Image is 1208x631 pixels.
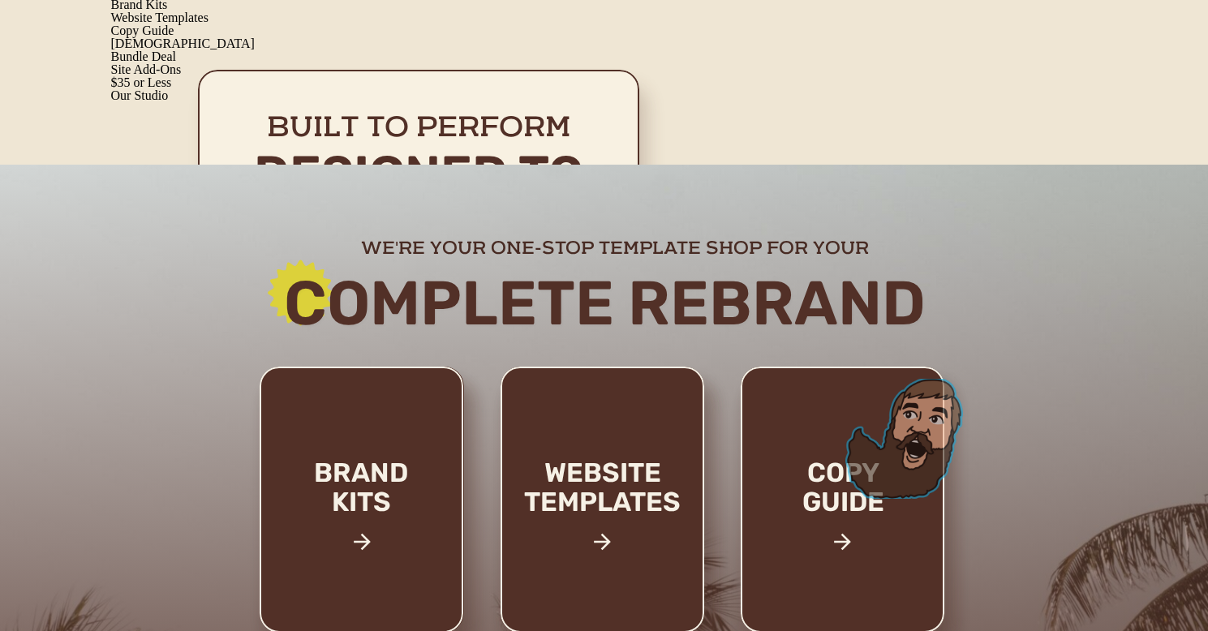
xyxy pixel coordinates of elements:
a: brand kits [293,458,430,571]
a: $35 or Less [111,75,172,89]
a: website templates [497,458,709,552]
a: Our Studio [111,88,169,102]
a: Website Templates [111,11,208,24]
h2: Complete rebrand [166,270,1043,336]
h2: we're your one-stop template shop for your [246,236,985,256]
a: [DEMOGRAPHIC_DATA] [111,36,255,50]
h2: Built to perform [217,113,621,148]
a: Site Add-Ons [111,62,182,76]
a: Bundle Deal [111,49,176,63]
a: Copy Guide [111,24,174,37]
a: copy guide [768,458,918,571]
h2: Designed to [217,147,621,204]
